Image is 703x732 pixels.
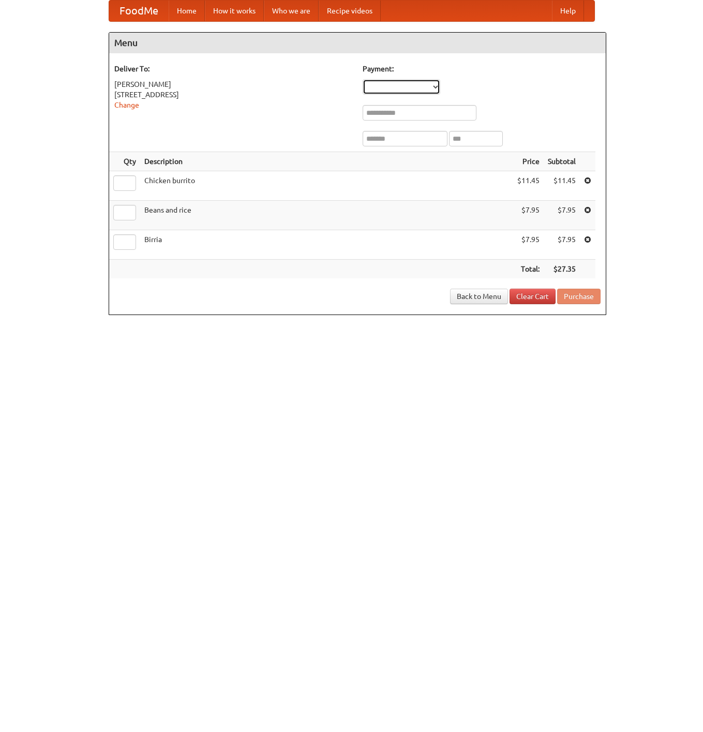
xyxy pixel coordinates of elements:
td: $7.95 [544,201,580,230]
a: Help [552,1,584,21]
button: Purchase [557,289,601,304]
th: Qty [109,152,140,171]
a: Back to Menu [450,289,508,304]
h4: Menu [109,33,606,53]
td: $11.45 [513,171,544,201]
h5: Payment: [363,64,601,74]
td: $7.95 [544,230,580,260]
td: Chicken burrito [140,171,513,201]
a: Who we are [264,1,319,21]
a: Change [114,101,139,109]
th: $27.35 [544,260,580,279]
a: FoodMe [109,1,169,21]
td: Beans and rice [140,201,513,230]
a: How it works [205,1,264,21]
td: Birria [140,230,513,260]
a: Clear Cart [510,289,556,304]
a: Home [169,1,205,21]
th: Description [140,152,513,171]
td: $11.45 [544,171,580,201]
h5: Deliver To: [114,64,352,74]
th: Price [513,152,544,171]
th: Total: [513,260,544,279]
td: $7.95 [513,201,544,230]
td: $7.95 [513,230,544,260]
div: [PERSON_NAME] [114,79,352,89]
div: [STREET_ADDRESS] [114,89,352,100]
th: Subtotal [544,152,580,171]
a: Recipe videos [319,1,381,21]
